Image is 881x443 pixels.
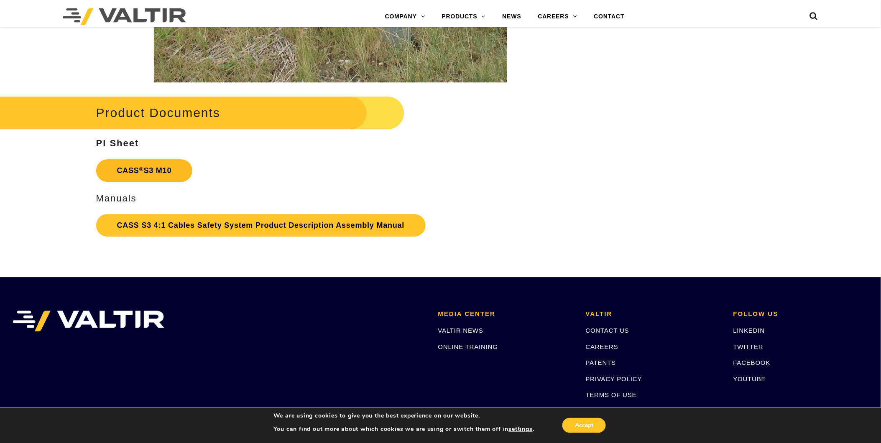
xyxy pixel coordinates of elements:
[273,425,534,433] p: You can find out more about which cookies we are using or switch them off in .
[96,159,193,182] a: CASS®S3 M10
[96,214,426,237] a: CASS S3 4:1 Cables Safety System Product Description Assembly Manual
[733,375,766,382] a: YOUTUBE
[586,343,618,350] a: CAREERS
[733,359,771,366] a: FACEBOOK
[438,343,498,350] a: ONLINE TRAINING
[434,8,494,25] a: PRODUCTS
[139,166,144,172] sup: ®
[562,418,606,433] button: Accept
[586,311,721,318] h2: VALTIR
[530,8,586,25] a: CAREERS
[494,8,530,25] a: NEWS
[96,138,139,148] strong: PI Sheet
[13,311,164,331] img: VALTIR
[96,193,565,204] h3: Manuals
[586,406,721,415] p: © Copyright 2023 Valtir, LLC. All Rights Reserved.
[438,311,573,318] h2: MEDIA CENTER
[733,343,764,350] a: TWITTER
[377,8,434,25] a: COMPANY
[586,391,637,398] a: TERMS OF USE
[733,327,765,334] a: LINKEDIN
[733,311,868,318] h2: FOLLOW US
[509,425,533,433] button: settings
[586,375,642,382] a: PRIVACY POLICY
[586,327,629,334] a: CONTACT US
[438,327,483,334] a: VALTIR NEWS
[63,8,186,25] img: Valtir
[586,359,616,366] a: PATENTS
[586,8,633,25] a: CONTACT
[273,412,534,420] p: We are using cookies to give you the best experience on our website.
